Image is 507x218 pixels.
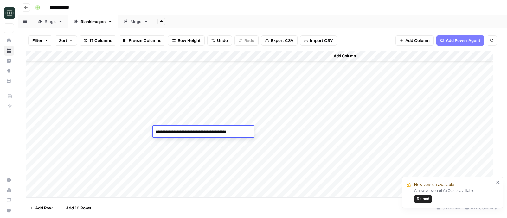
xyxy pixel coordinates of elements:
button: Help + Support [4,205,14,215]
a: Blogs [32,15,68,28]
span: Filter [32,37,42,44]
a: Blogs [118,15,154,28]
span: Row Height [178,37,201,44]
span: Export CSV [271,37,293,44]
div: 4/17 Columns [463,203,499,213]
img: Catalyst Logo [4,7,15,19]
button: Reload [414,195,432,203]
span: Redo [244,37,254,44]
button: Add Power Agent [436,35,484,46]
span: Reload [417,196,429,202]
button: Add Column [325,52,358,60]
div: Blankimages [80,18,106,25]
button: Add Row [26,203,56,213]
span: 17 Columns [89,37,112,44]
a: Insights [4,56,14,66]
button: Add Column [395,35,434,46]
div: 337 Rows [434,203,463,213]
button: Filter [28,35,52,46]
div: A new version of AirOps is available. [414,188,494,203]
a: Browse [4,46,14,56]
a: Learning Hub [4,195,14,205]
span: Undo [217,37,228,44]
button: Undo [207,35,232,46]
span: Add Row [35,205,53,211]
a: Usage [4,185,14,195]
div: Blogs [130,18,141,25]
span: Add Column [405,37,430,44]
span: Add Column [334,53,356,59]
a: Settings [4,175,14,185]
button: Sort [55,35,77,46]
button: Workspace: Catalyst [4,5,14,21]
span: New version available [414,182,454,188]
a: Opportunities [4,66,14,76]
button: Add 10 Rows [56,203,95,213]
button: Import CSV [300,35,337,46]
a: Blankimages [68,15,118,28]
div: Blogs [45,18,56,25]
span: Import CSV [310,37,333,44]
button: close [496,180,500,185]
button: Export CSV [261,35,298,46]
a: Home [4,35,14,46]
span: Sort [59,37,67,44]
a: Your Data [4,76,14,86]
button: Freeze Columns [119,35,165,46]
span: Add Power Agent [446,37,480,44]
button: Redo [234,35,259,46]
button: Row Height [168,35,205,46]
span: Freeze Columns [129,37,161,44]
button: 17 Columns [80,35,116,46]
span: Add 10 Rows [66,205,91,211]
